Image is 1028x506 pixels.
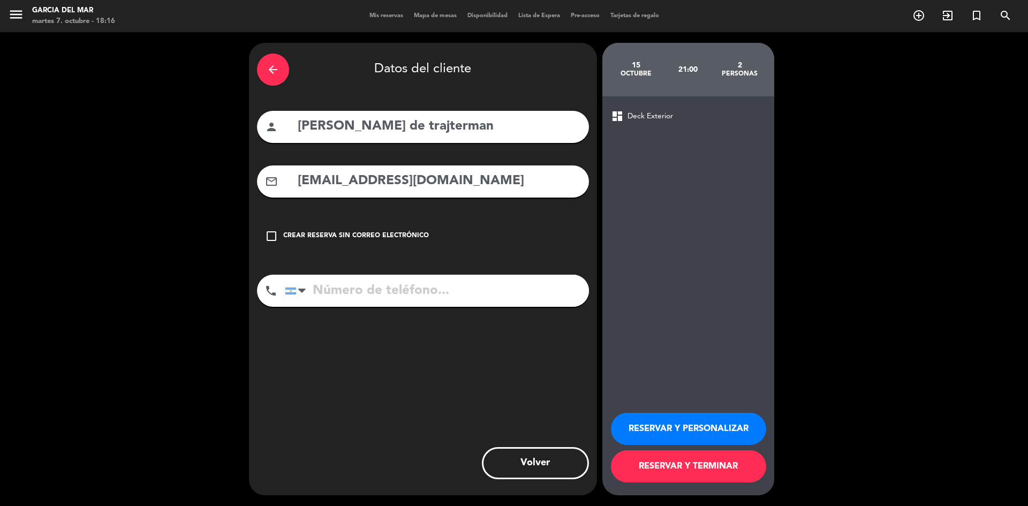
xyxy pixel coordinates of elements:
[297,116,581,138] input: Nombre del cliente
[714,61,766,70] div: 2
[409,13,462,19] span: Mapa de mesas
[513,13,565,19] span: Lista de Espera
[264,284,277,297] i: phone
[941,9,954,22] i: exit_to_app
[32,5,115,16] div: Garcia del Mar
[285,275,310,306] div: Argentina: +54
[970,9,983,22] i: turned_in_not
[8,6,24,26] button: menu
[265,175,278,188] i: mail_outline
[605,13,664,19] span: Tarjetas de regalo
[611,413,766,445] button: RESERVAR Y PERSONALIZAR
[265,120,278,133] i: person
[999,9,1012,22] i: search
[610,61,662,70] div: 15
[267,63,279,76] i: arrow_back
[611,450,766,482] button: RESERVAR Y TERMINAR
[912,9,925,22] i: add_circle_outline
[610,70,662,78] div: octubre
[257,51,589,88] div: Datos del cliente
[662,51,714,88] div: 21:00
[297,170,581,192] input: Email del cliente
[628,110,673,123] span: Deck Exterior
[265,230,278,243] i: check_box_outline_blank
[462,13,513,19] span: Disponibilidad
[565,13,605,19] span: Pre-acceso
[8,6,24,22] i: menu
[364,13,409,19] span: Mis reservas
[283,231,429,241] div: Crear reserva sin correo electrónico
[611,110,624,123] span: dashboard
[482,447,589,479] button: Volver
[285,275,589,307] input: Número de teléfono...
[32,16,115,27] div: martes 7. octubre - 18:16
[714,70,766,78] div: personas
